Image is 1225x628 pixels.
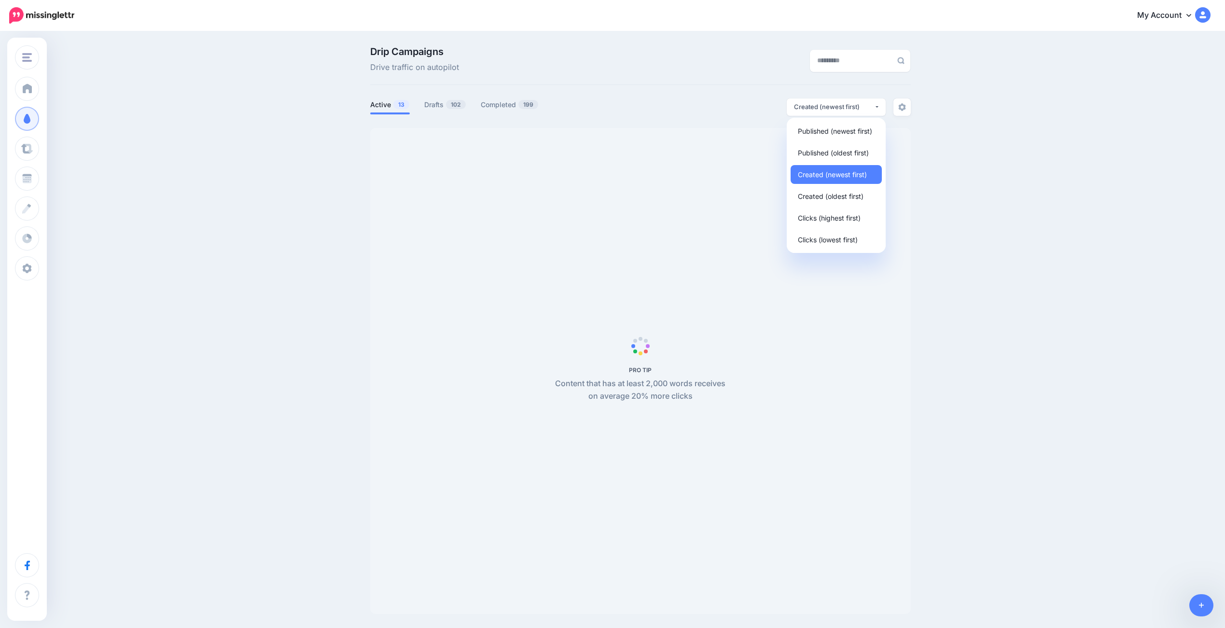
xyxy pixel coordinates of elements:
span: Created (newest first) [798,168,867,180]
span: Drive traffic on autopilot [370,61,459,74]
img: settings-grey.png [898,103,906,111]
span: Published (newest first) [798,125,872,137]
img: search-grey-6.png [897,57,905,64]
span: Drip Campaigns [370,47,459,56]
span: Created (oldest first) [798,190,863,202]
a: My Account [1128,4,1211,28]
h5: PRO TIP [550,366,731,374]
img: Missinglettr [9,7,74,24]
span: Published (oldest first) [798,147,869,158]
button: Created (newest first) [787,98,886,116]
img: menu.png [22,53,32,62]
p: Content that has at least 2,000 words receives on average 20% more clicks [550,377,731,403]
a: Drafts102 [424,99,466,111]
a: Completed199 [481,99,539,111]
span: 199 [518,100,538,109]
span: Clicks (lowest first) [798,234,858,245]
span: 13 [393,100,409,109]
a: Active13 [370,99,410,111]
span: 102 [446,100,466,109]
div: Created (newest first) [794,102,874,112]
span: Clicks (highest first) [798,212,861,223]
